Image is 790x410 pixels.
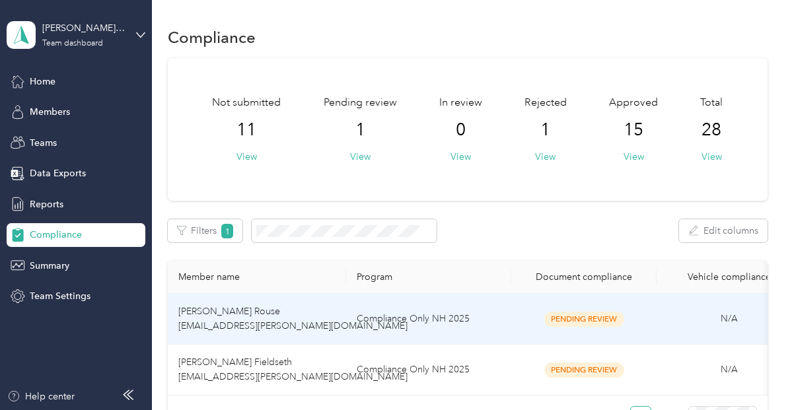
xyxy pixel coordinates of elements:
[30,289,90,303] span: Team Settings
[701,120,721,141] span: 28
[679,219,768,242] button: Edit columns
[7,390,75,403] button: Help center
[30,259,69,273] span: Summary
[524,95,567,111] span: Rejected
[701,150,722,164] button: View
[355,120,365,141] span: 1
[221,224,233,238] span: 1
[535,150,556,164] button: View
[346,345,511,395] td: Compliance Only NH 2025
[212,95,281,111] span: Not submitted
[30,75,55,88] span: Home
[178,306,408,331] span: [PERSON_NAME] Rouse [EMAIL_ADDRESS][PERSON_NAME][DOMAIN_NAME]
[30,166,86,180] span: Data Exports
[168,30,256,44] h1: Compliance
[544,362,624,378] span: Pending Review
[439,95,482,111] span: In review
[236,120,256,141] span: 11
[346,261,511,294] th: Program
[42,40,103,48] div: Team dashboard
[30,228,82,242] span: Compliance
[700,95,723,111] span: Total
[324,95,397,111] span: Pending review
[721,313,738,324] span: N/A
[30,197,63,211] span: Reports
[544,312,624,327] span: Pending Review
[236,150,257,164] button: View
[30,105,70,119] span: Members
[350,150,371,164] button: View
[609,95,658,111] span: Approved
[624,150,644,164] button: View
[456,120,466,141] span: 0
[42,21,125,35] div: [PERSON_NAME][EMAIL_ADDRESS][PERSON_NAME][DOMAIN_NAME]
[178,357,408,382] span: [PERSON_NAME] Fieldseth [EMAIL_ADDRESS][PERSON_NAME][DOMAIN_NAME]
[168,261,346,294] th: Member name
[540,120,550,141] span: 1
[716,336,790,410] iframe: Everlance-gr Chat Button Frame
[624,120,643,141] span: 15
[450,150,471,164] button: View
[168,219,242,242] button: Filters1
[30,136,57,150] span: Teams
[346,294,511,345] td: Compliance Only NH 2025
[522,271,646,283] div: Document compliance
